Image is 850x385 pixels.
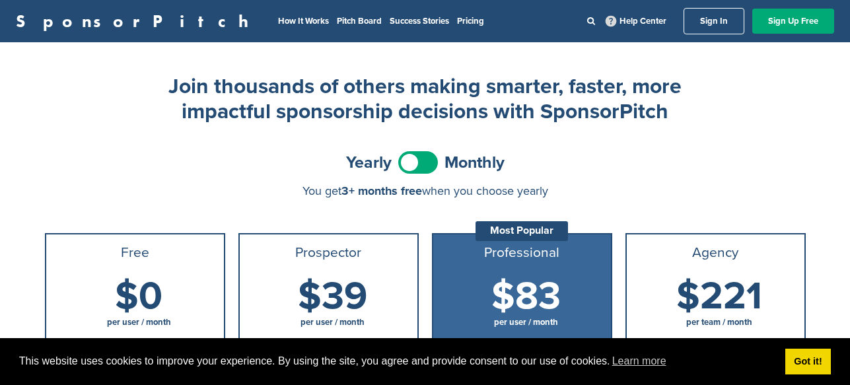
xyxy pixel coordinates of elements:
[457,16,484,26] a: Pricing
[301,317,365,328] span: per user / month
[45,184,806,197] div: You get when you choose yearly
[278,16,329,26] a: How It Works
[676,273,762,320] span: $221
[115,273,162,320] span: $0
[16,13,257,30] a: SponsorPitch
[346,155,392,171] span: Yearly
[632,245,799,261] h3: Agency
[684,8,744,34] a: Sign In
[491,273,561,320] span: $83
[341,184,422,198] span: 3+ months free
[785,349,831,375] a: dismiss cookie message
[19,351,775,371] span: This website uses cookies to improve your experience. By using the site, you agree and provide co...
[107,317,171,328] span: per user / month
[444,155,505,171] span: Monthly
[161,74,690,125] h2: Join thousands of others making smarter, faster, more impactful sponsorship decisions with Sponso...
[610,351,668,371] a: learn more about cookies
[298,273,367,320] span: $39
[603,13,669,29] a: Help Center
[494,317,558,328] span: per user / month
[390,16,449,26] a: Success Stories
[686,317,752,328] span: per team / month
[752,9,834,34] a: Sign Up Free
[476,221,568,241] div: Most Popular
[52,245,219,261] h3: Free
[439,245,606,261] h3: Professional
[337,16,382,26] a: Pitch Board
[245,245,412,261] h3: Prospector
